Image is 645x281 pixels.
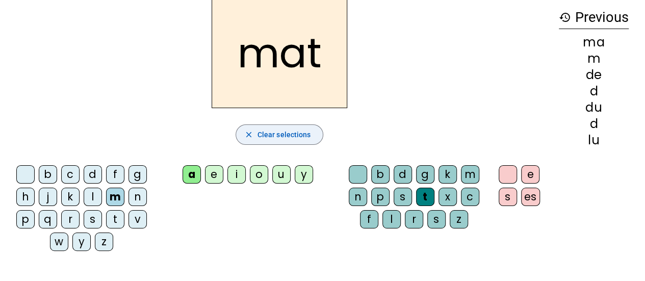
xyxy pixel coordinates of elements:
[106,165,124,184] div: f
[382,210,401,228] div: l
[438,188,457,206] div: x
[559,85,629,97] div: d
[128,188,147,206] div: n
[50,233,68,251] div: w
[416,188,434,206] div: t
[39,165,57,184] div: b
[461,188,479,206] div: c
[559,69,629,81] div: de
[499,188,517,206] div: s
[394,165,412,184] div: d
[405,210,423,228] div: r
[16,210,35,228] div: p
[295,165,313,184] div: y
[521,188,540,206] div: es
[559,53,629,65] div: m
[559,101,629,114] div: du
[371,165,390,184] div: b
[61,188,80,206] div: k
[39,210,57,228] div: q
[461,165,479,184] div: m
[394,188,412,206] div: s
[272,165,291,184] div: u
[183,165,201,184] div: a
[257,129,311,141] span: Clear selections
[244,130,253,139] mat-icon: close
[84,188,102,206] div: l
[559,118,629,130] div: d
[61,165,80,184] div: c
[84,165,102,184] div: d
[39,188,57,206] div: j
[559,134,629,146] div: lu
[450,210,468,228] div: z
[61,210,80,228] div: r
[371,188,390,206] div: p
[416,165,434,184] div: g
[106,210,124,228] div: t
[360,210,378,228] div: f
[559,6,629,29] h3: Previous
[438,165,457,184] div: k
[521,165,539,184] div: e
[559,11,571,23] mat-icon: history
[236,124,324,145] button: Clear selections
[128,165,147,184] div: g
[349,188,367,206] div: n
[427,210,446,228] div: s
[84,210,102,228] div: s
[16,188,35,206] div: h
[205,165,223,184] div: e
[559,36,629,48] div: ma
[106,188,124,206] div: m
[128,210,147,228] div: v
[95,233,113,251] div: z
[227,165,246,184] div: i
[72,233,91,251] div: y
[250,165,268,184] div: o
